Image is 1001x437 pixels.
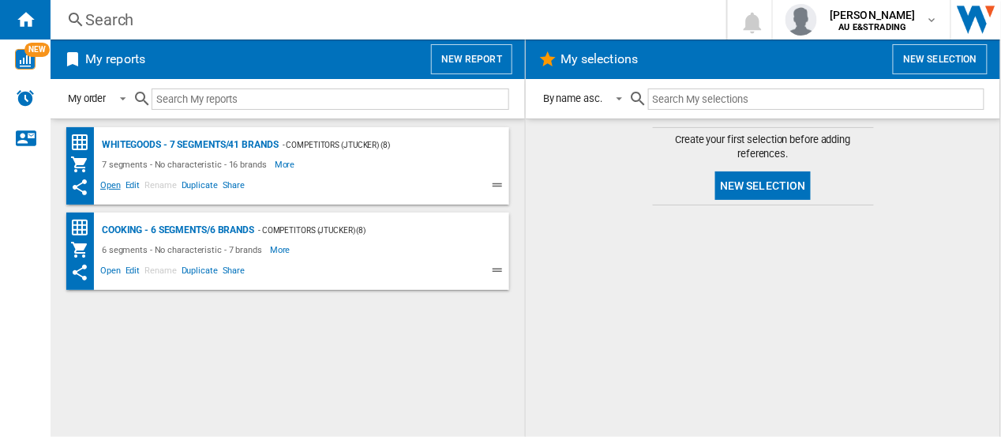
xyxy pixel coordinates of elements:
[279,135,478,155] div: - Competitors (jtucker) (8)
[220,263,248,282] span: Share
[16,89,35,107] img: alerts-logo.svg
[98,220,254,240] div: COOKING - 6 segments/6 brands
[70,240,98,259] div: My Assortment
[142,178,178,197] span: Rename
[893,44,988,74] button: New selection
[98,178,123,197] span: Open
[82,44,148,74] h2: My reports
[179,178,220,197] span: Duplicate
[557,44,641,74] h2: My selections
[70,133,98,153] div: Price Matrix
[275,155,298,174] span: More
[142,263,178,282] span: Rename
[70,178,89,197] ng-md-icon: This report has been shared with you
[123,178,143,197] span: Edit
[68,92,106,104] div: My order
[648,89,984,110] input: Search My selections
[715,171,811,200] button: New selection
[15,49,36,70] img: wise-card.svg
[85,9,685,31] div: Search
[785,4,817,36] img: profile.jpg
[543,92,602,104] div: By name asc.
[70,155,98,174] div: My Assortment
[70,263,89,282] ng-md-icon: This report has been shared with you
[839,22,907,32] b: AU E&STRADING
[179,263,220,282] span: Duplicate
[70,218,98,238] div: Price Matrix
[830,7,916,23] span: [PERSON_NAME]
[653,133,874,161] span: Create your first selection before adding references.
[123,263,143,282] span: Edit
[270,240,293,259] span: More
[98,155,275,174] div: 7 segments - No characteristic - 16 brands
[98,240,270,259] div: 6 segments - No characteristic - 7 brands
[431,44,512,74] button: New report
[24,43,50,57] span: NEW
[98,135,279,155] div: WHITEGOODS - 7 segments/41 brands
[254,220,478,240] div: - Competitors (jtucker) (8)
[152,89,509,110] input: Search My reports
[220,178,248,197] span: Share
[98,263,123,282] span: Open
